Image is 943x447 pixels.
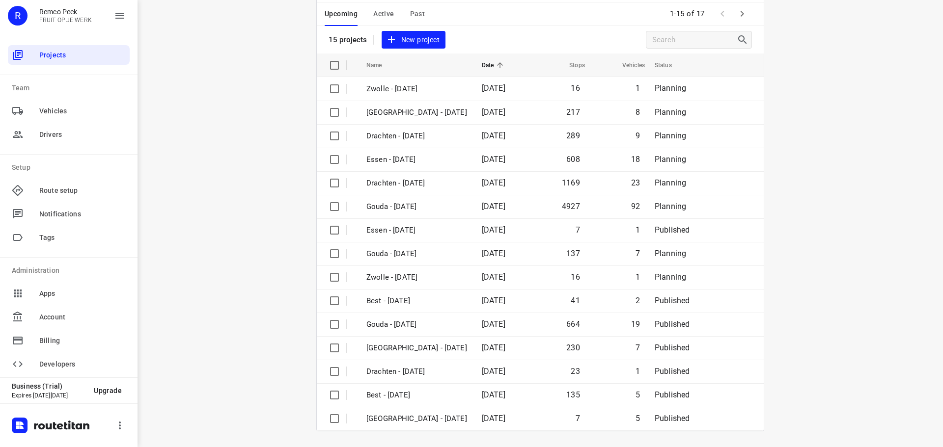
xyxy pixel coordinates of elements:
p: [GEOGRAPHIC_DATA] - [DATE] [366,413,467,424]
span: [DATE] [482,131,505,140]
span: 41 [571,296,580,305]
span: [DATE] [482,249,505,258]
span: Published [655,367,690,376]
span: Date [482,59,507,71]
span: Planning [655,83,686,93]
span: [DATE] [482,296,505,305]
span: [DATE] [482,272,505,282]
p: Best - [DATE] [366,390,467,401]
div: Drivers [8,125,130,144]
span: 664 [566,319,580,329]
span: Published [655,343,690,352]
p: Remco Peek [39,8,92,16]
span: Published [655,414,690,423]
span: 7 [576,225,580,235]
span: Drivers [39,130,126,140]
p: Best - [DATE] [366,295,467,307]
span: 1-15 of 17 [666,3,709,25]
div: Account [8,307,130,327]
span: 1 [636,272,640,282]
span: 1 [636,367,640,376]
span: Planning [655,131,686,140]
p: Zwolle - [DATE] [366,272,467,283]
p: Setup [12,162,130,173]
span: Billing [39,336,126,346]
span: 1 [636,83,640,93]
span: 1169 [562,178,580,187]
div: Route setup [8,181,130,200]
span: 7 [636,249,640,258]
span: Vehicles [39,106,126,116]
span: [DATE] [482,225,505,235]
span: 16 [571,272,580,282]
button: New project [382,31,445,49]
span: 16 [571,83,580,93]
p: Gouda - [DATE] [366,201,467,212]
span: Status [655,59,685,71]
span: 18 [631,155,640,164]
span: [DATE] [482,83,505,93]
span: 8 [636,107,640,117]
span: Planning [655,249,686,258]
div: Vehicles [8,101,130,121]
div: R [8,6,28,26]
span: New project [388,34,440,46]
span: Name [366,59,395,71]
span: 289 [566,131,580,140]
span: Account [39,312,126,322]
span: 23 [631,178,640,187]
span: 2 [636,296,640,305]
span: Planning [655,155,686,164]
p: Essen - Monday [366,154,467,165]
p: [GEOGRAPHIC_DATA] - [DATE] [366,342,467,354]
span: 1 [636,225,640,235]
div: Projects [8,45,130,65]
div: Billing [8,331,130,350]
span: 5 [636,390,640,399]
span: Planning [655,202,686,211]
span: Planning [655,107,686,117]
input: Search projects [652,32,737,48]
p: Zwolle - [DATE] [366,83,467,95]
span: Planning [655,178,686,187]
span: 19 [631,319,640,329]
span: Published [655,225,690,235]
span: Active [373,8,394,20]
p: 15 projects [329,35,367,44]
span: Planning [655,272,686,282]
span: Route setup [39,185,126,196]
span: 230 [566,343,580,352]
span: 4927 [562,202,580,211]
span: Developers [39,359,126,369]
span: Previous Page [713,4,732,24]
div: Search [737,34,751,46]
div: Tags [8,228,130,247]
span: [DATE] [482,319,505,329]
span: [DATE] [482,414,505,423]
span: 23 [571,367,580,376]
span: 217 [566,107,580,117]
span: [DATE] [482,343,505,352]
p: Gouda - Thursday [366,319,467,330]
span: Apps [39,289,126,299]
span: 5 [636,414,640,423]
span: Tags [39,233,126,243]
span: Notifications [39,209,126,219]
span: [DATE] [482,107,505,117]
p: Expires [DATE][DATE] [12,392,86,399]
span: Upgrade [94,387,122,394]
span: Published [655,319,690,329]
span: Stops [556,59,585,71]
span: [DATE] [482,390,505,399]
p: FRUIT OP JE WERK [39,17,92,24]
span: [DATE] [482,178,505,187]
p: Essen - [DATE] [366,225,467,236]
span: [DATE] [482,155,505,164]
span: Published [655,296,690,305]
span: 137 [566,249,580,258]
p: [GEOGRAPHIC_DATA] - [DATE] [366,107,467,118]
p: Business (Trial) [12,382,86,390]
p: Administration [12,265,130,276]
span: Next Page [732,4,752,24]
span: 92 [631,202,640,211]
